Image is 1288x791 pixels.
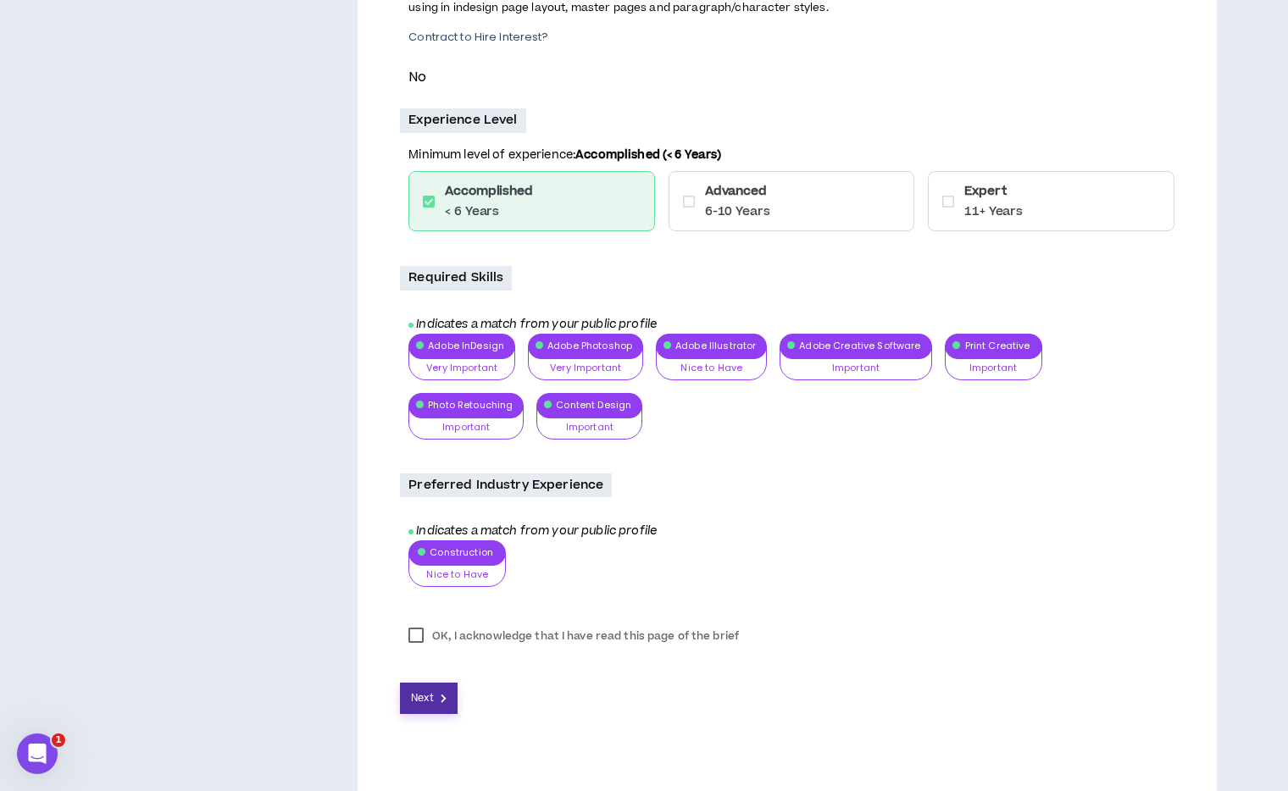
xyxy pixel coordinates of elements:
[705,203,770,220] p: 6-10 Years
[17,733,58,774] iframe: Intercom live chat
[408,316,657,334] i: Indicates a match from your public profile
[411,690,433,706] span: Next
[400,108,525,132] p: Experience Level
[964,203,1023,220] p: 11+ Years
[964,182,1023,200] h6: Expert
[408,147,1174,171] p: Minimum level of experience:
[408,30,1174,45] p: Contract to Hire Interest?
[408,523,657,540] i: Indicates a match from your public profile
[400,683,458,714] button: Next
[445,182,532,200] h6: Accomplished
[408,66,1174,88] p: No
[575,147,721,163] b: Accomplished (< 6 Years)
[52,733,65,747] span: 1
[400,266,512,290] p: Required Skills
[705,182,770,200] h6: Advanced
[400,473,612,497] p: Preferred Industry Experience
[445,203,532,220] p: < 6 Years
[400,623,747,649] label: OK, I acknowledge that I have read this page of the brief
